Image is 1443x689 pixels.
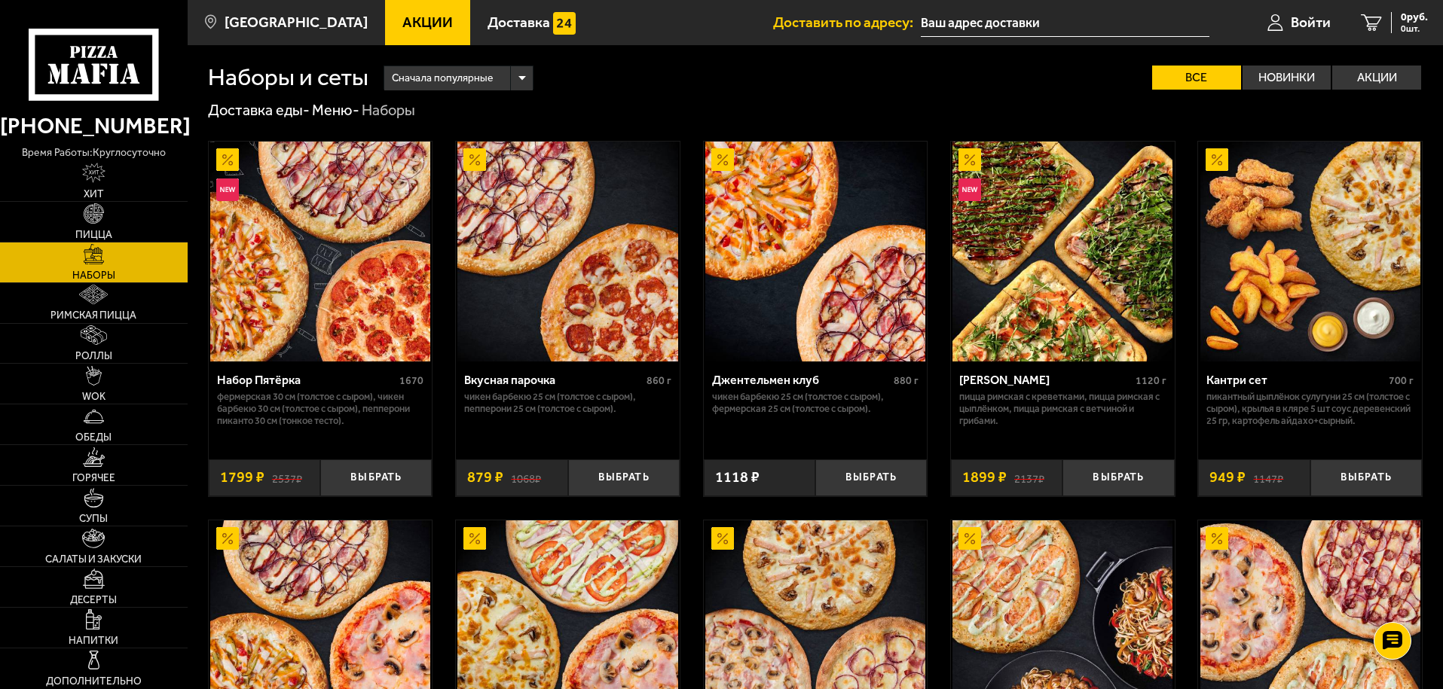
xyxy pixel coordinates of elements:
img: Акционный [711,148,734,171]
span: Акции [402,15,453,29]
a: АкционныйНовинкаНабор Пятёрка [209,142,433,361]
img: Акционный [711,527,734,550]
h1: Наборы и сеты [208,66,368,90]
span: 1120 г [1136,374,1166,387]
input: Ваш адрес доставки [921,9,1209,37]
img: Акционный [958,148,981,171]
img: Акционный [1206,148,1228,171]
a: Меню- [312,101,359,119]
span: 1799 ₽ [220,470,264,485]
span: 860 г [647,374,671,387]
img: Новинка [958,178,981,201]
img: Акционный [463,527,486,550]
img: Джентельмен клуб [705,142,925,361]
label: Новинки [1243,66,1331,90]
span: Войти [1291,15,1331,29]
p: Пикантный цыплёнок сулугуни 25 см (толстое с сыром), крылья в кляре 5 шт соус деревенский 25 гр, ... [1206,391,1414,427]
span: Наборы [72,270,115,281]
span: WOK [82,392,105,402]
img: Акционный [463,148,486,171]
span: 1118 ₽ [715,470,760,485]
div: Вкусная парочка [464,373,643,387]
div: Кантри сет [1206,373,1385,387]
a: АкционныйКантри сет [1198,142,1422,361]
button: Выбрать [1310,459,1422,496]
span: 879 ₽ [467,470,503,485]
span: Пицца [75,230,112,240]
button: Выбрать [815,459,927,496]
img: Акционный [958,527,981,550]
button: Выбрать [1062,459,1174,496]
img: Набор Пятёрка [210,142,430,361]
span: Роллы [75,351,112,361]
s: 2137 ₽ [1014,470,1044,485]
p: Фермерская 30 см (толстое с сыром), Чикен Барбекю 30 см (толстое с сыром), Пепперони Пиканто 30 с... [217,391,424,427]
span: Напитки [69,636,118,646]
span: Горячее [72,473,115,483]
button: Выбрать [320,459,432,496]
div: [PERSON_NAME] [959,373,1132,387]
img: Вкусная парочка [457,142,677,361]
a: АкционныйВкусная парочка [456,142,680,361]
label: Все [1152,66,1241,90]
img: Кантри сет [1200,142,1420,361]
p: Чикен Барбекю 25 см (толстое с сыром), Фермерская 25 см (толстое с сыром). [712,391,919,415]
img: Мама Миа [952,142,1172,361]
span: [GEOGRAPHIC_DATA] [225,15,368,29]
span: Римская пицца [50,310,136,321]
img: Акционный [1206,527,1228,550]
s: 1147 ₽ [1253,470,1283,485]
img: Акционный [216,527,239,550]
a: АкционныйНовинкаМама Миа [951,142,1175,361]
div: Джентельмен клуб [712,373,891,387]
span: 0 руб. [1401,12,1428,23]
span: Дополнительно [46,676,142,687]
span: 1670 [399,374,423,387]
s: 2537 ₽ [272,470,302,485]
div: Набор Пятёрка [217,373,396,387]
span: 880 г [894,374,919,387]
span: Салаты и закуски [45,554,142,565]
img: 15daf4d41897b9f0e9f617042186c801.svg [553,12,576,35]
span: Обеды [75,432,112,443]
span: Хит [84,189,104,200]
span: Доставить по адресу: [773,15,921,29]
span: Доставка [488,15,550,29]
s: 1068 ₽ [511,470,541,485]
div: Наборы [362,101,415,120]
span: 1899 ₽ [962,470,1007,485]
span: Десерты [70,595,117,605]
a: АкционныйДжентельмен клуб [704,142,928,361]
p: Чикен Барбекю 25 см (толстое с сыром), Пепперони 25 см (толстое с сыром). [464,391,671,415]
a: Доставка еды- [208,101,310,119]
span: Сначала популярные [392,64,493,93]
img: Новинка [216,178,239,201]
span: 700 г [1389,374,1414,387]
img: Акционный [216,148,239,171]
span: 0 шт. [1401,24,1428,33]
label: Акции [1332,66,1421,90]
button: Выбрать [568,459,680,496]
span: 949 ₽ [1209,470,1246,485]
p: Пицца Римская с креветками, Пицца Римская с цыплёнком, Пицца Римская с ветчиной и грибами. [959,391,1166,427]
span: Супы [79,514,108,524]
